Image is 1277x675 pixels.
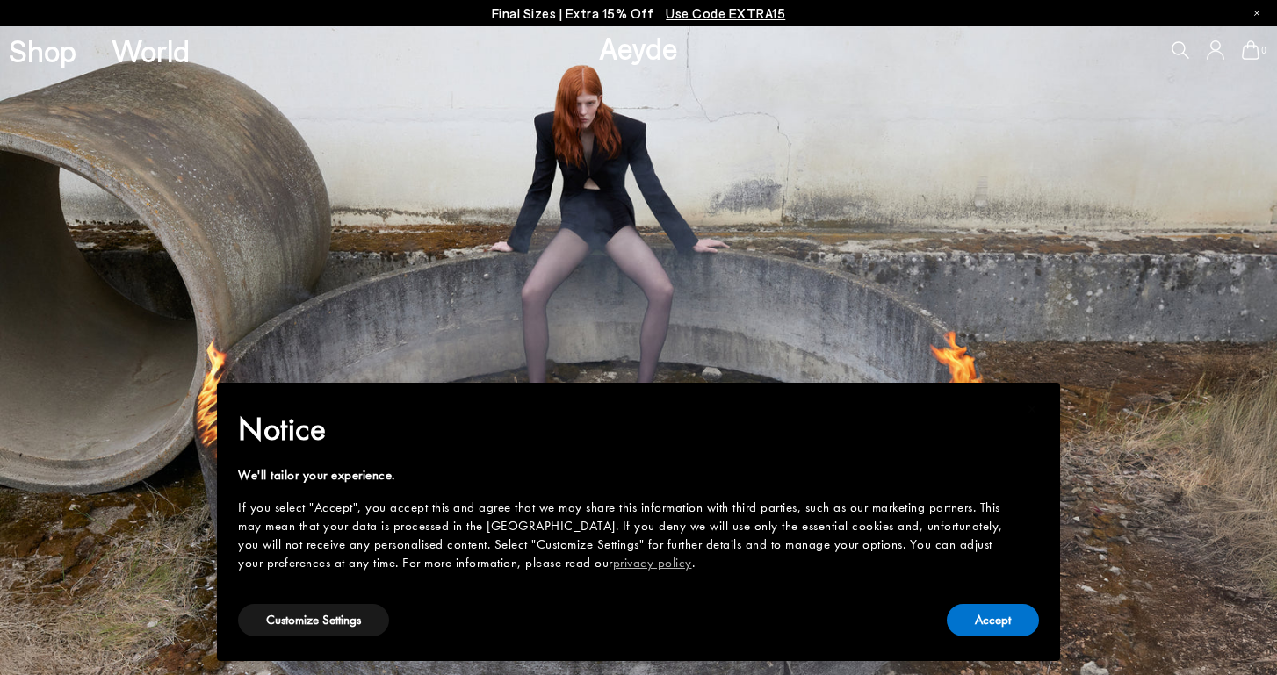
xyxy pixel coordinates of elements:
span: 0 [1259,46,1268,55]
span: × [1027,395,1038,422]
a: World [112,35,190,66]
button: Customize Settings [238,604,389,636]
button: Close this notice [1011,388,1053,430]
button: Accept [947,604,1039,636]
div: If you select "Accept", you accept this and agree that we may share this information with third p... [238,499,1011,572]
p: Final Sizes | Extra 15% Off [492,3,786,25]
a: Aeyde [599,29,678,66]
span: Navigate to /collections/ss25-final-sizes [666,5,785,21]
a: Shop [9,35,76,66]
a: 0 [1242,40,1259,60]
a: privacy policy [613,554,692,571]
div: We'll tailor your experience. [238,466,1011,485]
h2: Notice [238,406,1011,452]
